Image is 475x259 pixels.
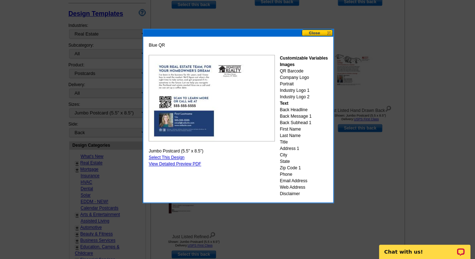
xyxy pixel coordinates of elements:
img: GENPJB_BlueQr_Sample.jpg [149,55,275,141]
span: Blue QR [149,42,165,48]
strong: Customizable Variables [280,56,328,61]
span: Jumbo Postcard (5.5" x 8.5") [149,148,203,154]
a: Select This Design [149,155,184,160]
div: QR Barcode Company Logo Portrait Industry Logo 1 Industry Logo 2 Back Headline Back Message 1 Bac... [280,55,328,197]
strong: Images [280,62,294,67]
strong: Text [280,101,288,106]
iframe: LiveChat chat widget [374,236,475,259]
a: View Detailed Preview PDF [149,161,201,166]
